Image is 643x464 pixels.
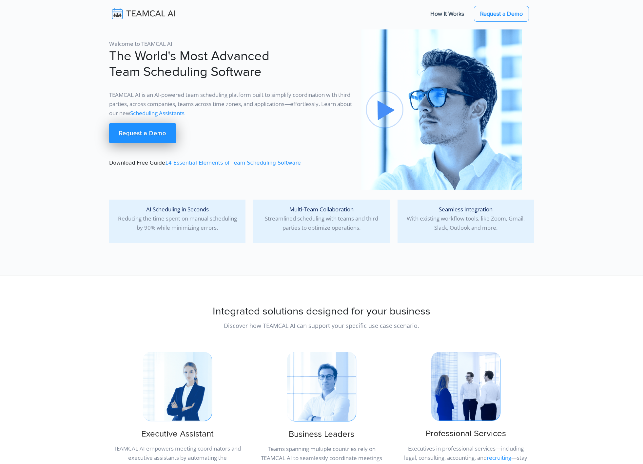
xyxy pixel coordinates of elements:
h2: Integrated solutions designed for your business [109,305,534,318]
h3: Professional Services [398,429,534,439]
p: Discover how TEAMCAL AI can support your specific use case scenario. [109,321,534,330]
p: Welcome to TEAMCAL AI [109,39,354,48]
p: Reducing the time spent on manual scheduling by 90% while minimizing errors. [114,205,240,232]
a: Request a Demo [109,123,176,143]
a: recruiting [487,454,511,461]
h1: The World's Most Advanced Team Scheduling Software [109,48,354,80]
img: pic [361,29,522,190]
a: 14 Essential Elements of Team Scheduling Software [165,160,301,166]
a: How It Works [424,7,471,21]
p: Streamlined scheduling with teams and third parties to optimize operations. [259,205,384,232]
h3: Executive Assistant [109,429,245,439]
p: TEAMCAL AI is an AI-powered team scheduling platform built to simplify coordination with third pa... [109,90,354,118]
span: Seamless Integration [439,205,493,213]
span: AI Scheduling in Seconds [146,205,209,213]
p: With existing workflow tools, like Zoom, Gmail, Slack, Outlook and more. [403,205,529,232]
a: Scheduling Assistants [130,109,185,117]
img: pic [431,352,500,420]
div: Download Free Guide [105,29,358,190]
span: Multi-Team Collaboration [289,205,354,213]
a: Request a Demo [474,6,529,22]
h3: Business Leaders [253,429,390,439]
img: pic [143,352,212,420]
img: pic [287,352,356,421]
